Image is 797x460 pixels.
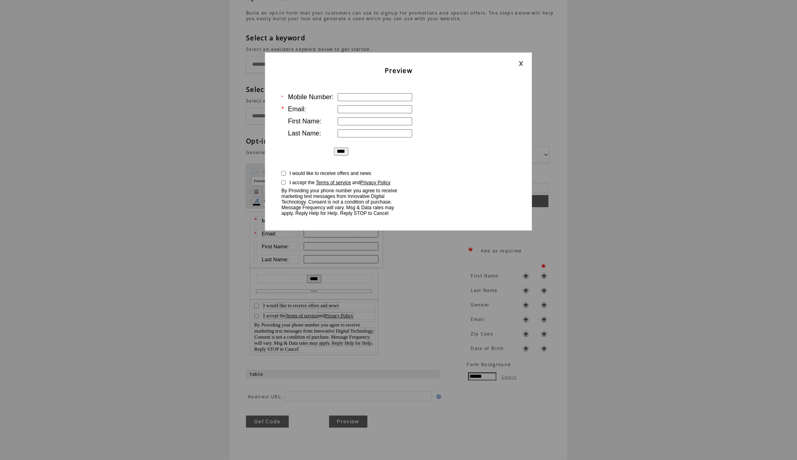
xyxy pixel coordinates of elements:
a: Terms of service [39,104,71,110]
span: I accept the [290,180,315,185]
td: Email: [15,21,53,29]
td: Last Name: [15,46,53,55]
span: Preview [385,66,412,75]
a: Terms of service [316,180,351,185]
td: Mobile Number: [288,93,334,101]
span: I would like to receive offers and news [17,94,92,100]
span: I accept the [17,104,39,110]
span: and [353,180,391,185]
img: pixel.gif [10,81,125,84]
span: By Providing your phone number you agree to receive marketing text messages from Innovative Digit... [282,188,397,216]
td: Email: [288,105,334,113]
td: First Name: [288,117,334,125]
td: First Name: [15,33,53,42]
span: By Providing your phone number you agree to receive marketing text messages from Innovative Digit... [8,114,127,144]
span: and [71,104,107,110]
td: Last Name: [288,129,334,137]
a: Privacy Policy [361,180,391,185]
a: Privacy Policy [78,104,106,110]
span: I would like to receive offers and news [290,171,371,176]
td: Mobile Number: [15,8,53,17]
